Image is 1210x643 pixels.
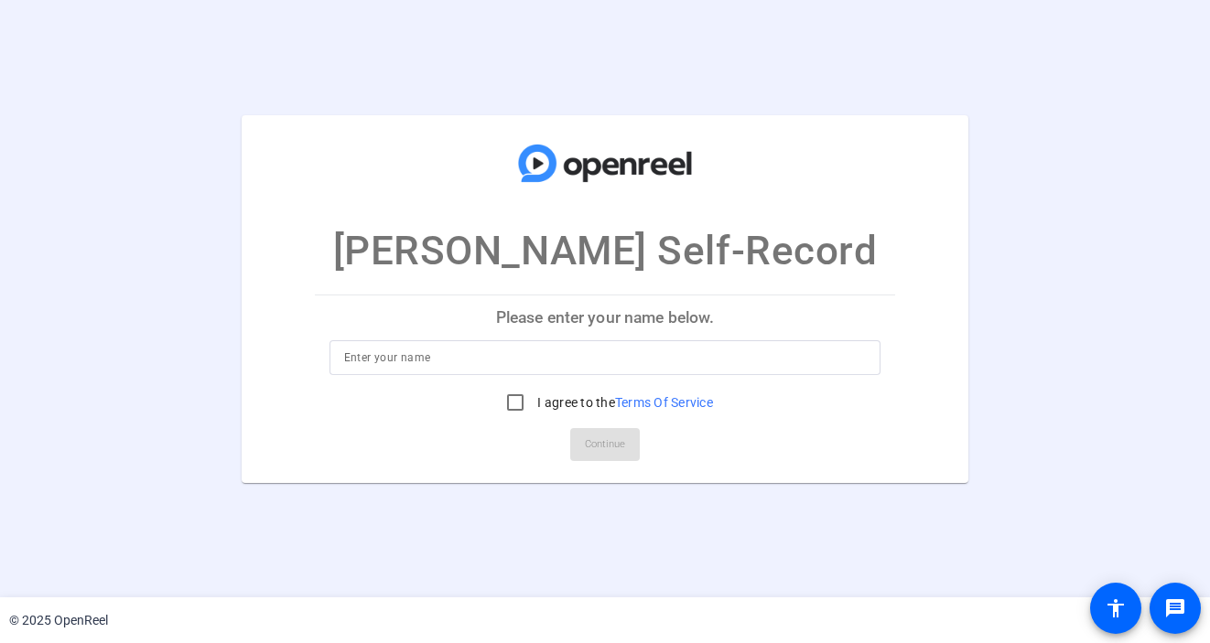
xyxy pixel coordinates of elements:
p: [PERSON_NAME] Self-Record [333,220,878,281]
img: company-logo [513,133,697,193]
label: I agree to the [534,393,713,412]
a: Terms Of Service [615,395,713,410]
input: Enter your name [344,347,867,369]
mat-icon: message [1164,597,1186,619]
p: Please enter your name below. [315,295,896,339]
mat-icon: accessibility [1105,597,1127,619]
div: © 2025 OpenReel [9,611,108,630]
